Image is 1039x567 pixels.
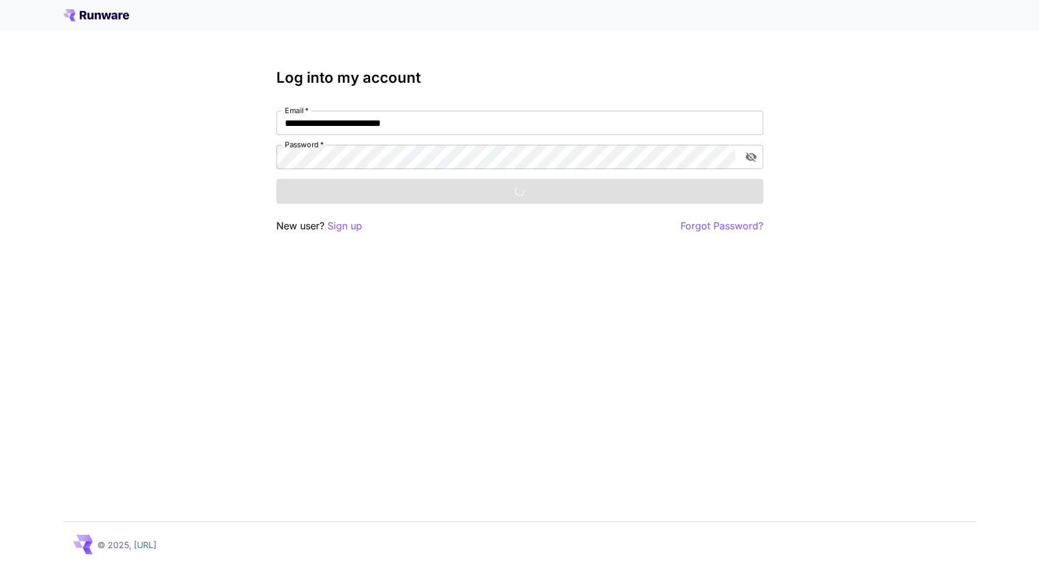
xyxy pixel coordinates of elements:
label: Password [285,139,324,150]
label: Email [285,105,309,116]
button: Forgot Password? [680,218,763,234]
p: New user? [276,218,362,234]
button: Sign up [327,218,362,234]
h3: Log into my account [276,69,763,86]
button: toggle password visibility [740,146,762,168]
p: © 2025, [URL] [97,538,156,551]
